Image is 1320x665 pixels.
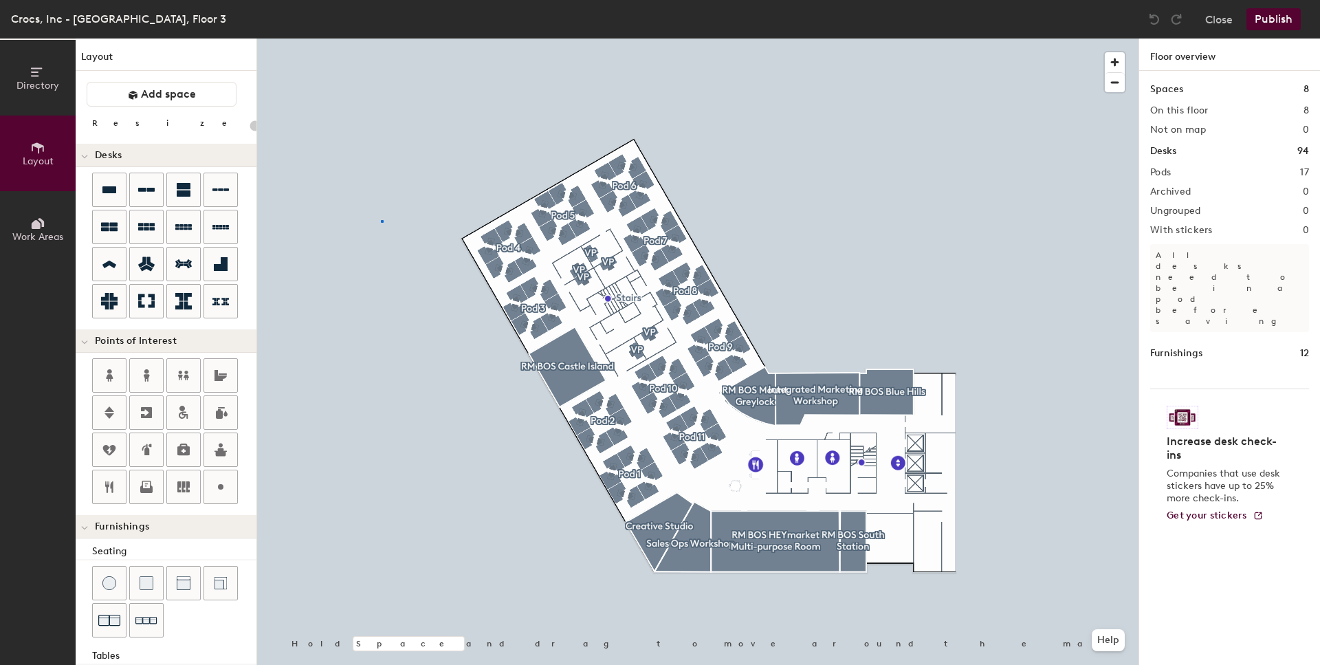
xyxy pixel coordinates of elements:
[141,87,196,101] span: Add space
[1303,82,1309,97] h1: 8
[129,566,164,600] button: Cushion
[12,231,63,243] span: Work Areas
[95,336,177,347] span: Points of Interest
[1150,167,1171,178] h2: Pods
[1150,225,1213,236] h2: With stickers
[92,648,256,664] div: Tables
[1303,124,1309,135] h2: 0
[1167,510,1264,522] a: Get your stickers
[102,576,116,590] img: Stool
[177,576,190,590] img: Couch (middle)
[1150,206,1201,217] h2: Ungrouped
[92,603,126,637] button: Couch (x2)
[129,603,164,637] button: Couch (x3)
[1297,144,1309,159] h1: 94
[1167,510,1247,521] span: Get your stickers
[1150,105,1209,116] h2: On this floor
[1300,167,1309,178] h2: 17
[1139,39,1320,71] h1: Floor overview
[1246,8,1301,30] button: Publish
[1092,629,1125,651] button: Help
[98,609,120,631] img: Couch (x2)
[95,150,122,161] span: Desks
[1150,124,1206,135] h2: Not on map
[1303,225,1309,236] h2: 0
[1147,12,1161,26] img: Undo
[1205,8,1233,30] button: Close
[16,80,59,91] span: Directory
[11,10,226,28] div: Crocs, Inc - [GEOGRAPHIC_DATA], Floor 3
[1303,105,1309,116] h2: 8
[1167,406,1198,429] img: Sticker logo
[1150,244,1309,332] p: All desks need to be in a pod before saving
[214,576,228,590] img: Couch (corner)
[95,521,149,532] span: Furnishings
[23,155,54,167] span: Layout
[1150,144,1176,159] h1: Desks
[166,566,201,600] button: Couch (middle)
[203,566,238,600] button: Couch (corner)
[140,576,153,590] img: Cushion
[1150,82,1183,97] h1: Spaces
[76,50,256,71] h1: Layout
[1167,468,1284,505] p: Companies that use desk stickers have up to 25% more check-ins.
[1167,435,1284,462] h4: Increase desk check-ins
[1169,12,1183,26] img: Redo
[92,118,244,129] div: Resize
[1303,206,1309,217] h2: 0
[135,610,157,631] img: Couch (x3)
[92,544,256,559] div: Seating
[1150,346,1202,361] h1: Furnishings
[1150,186,1191,197] h2: Archived
[92,566,126,600] button: Stool
[87,82,236,107] button: Add space
[1303,186,1309,197] h2: 0
[1300,346,1309,361] h1: 12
